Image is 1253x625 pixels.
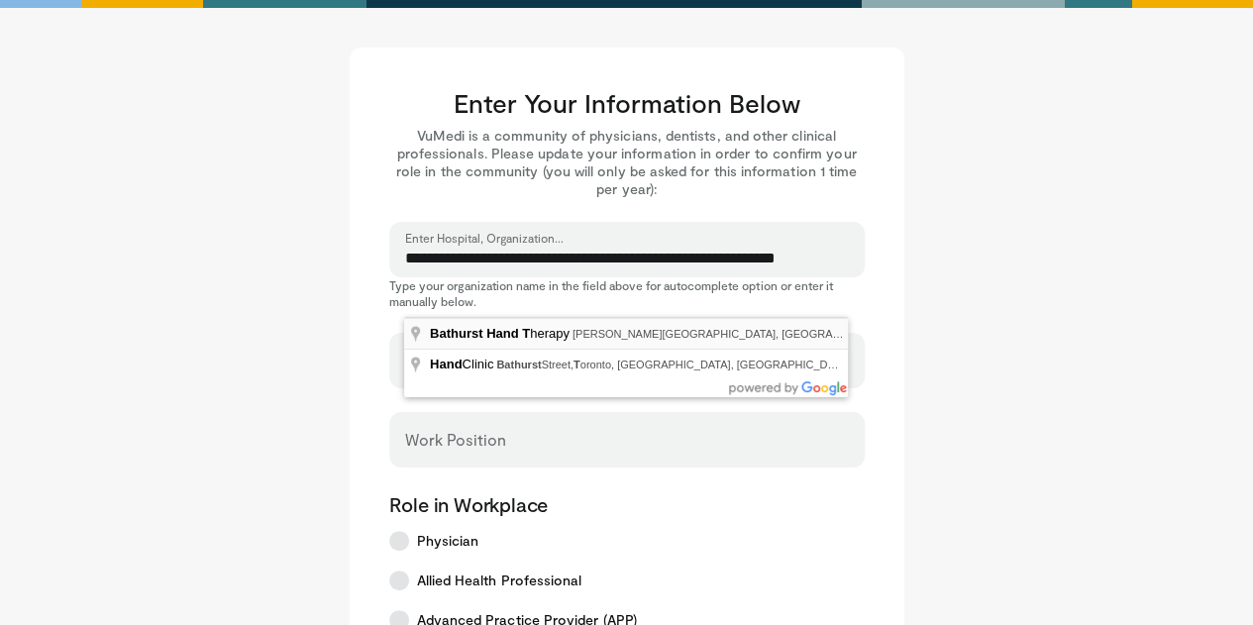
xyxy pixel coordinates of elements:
span: Bathurst Hand T [430,326,530,341]
p: Type your organization name in the field above for autocomplete option or enter it manually below. [389,277,865,309]
span: Allied Health Professional [417,571,582,590]
p: Role in Workplace [389,491,865,517]
span: T [574,359,580,370]
span: [PERSON_NAME][GEOGRAPHIC_DATA], [GEOGRAPHIC_DATA] [573,328,895,340]
span: Hand [430,357,463,371]
p: VuMedi is a community of physicians, dentists, and other clinical professionals. Please update yo... [389,127,865,198]
span: herapy [430,326,573,341]
span: Street, oronto, [GEOGRAPHIC_DATA], [GEOGRAPHIC_DATA] [496,359,850,370]
span: Physician [417,531,479,551]
label: Work Position [405,420,506,460]
h3: Enter Your Information Below [389,87,865,119]
span: Bathurst [496,359,541,370]
label: Enter Hospital, Organization... [405,230,564,246]
span: Clinic [430,357,496,371]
